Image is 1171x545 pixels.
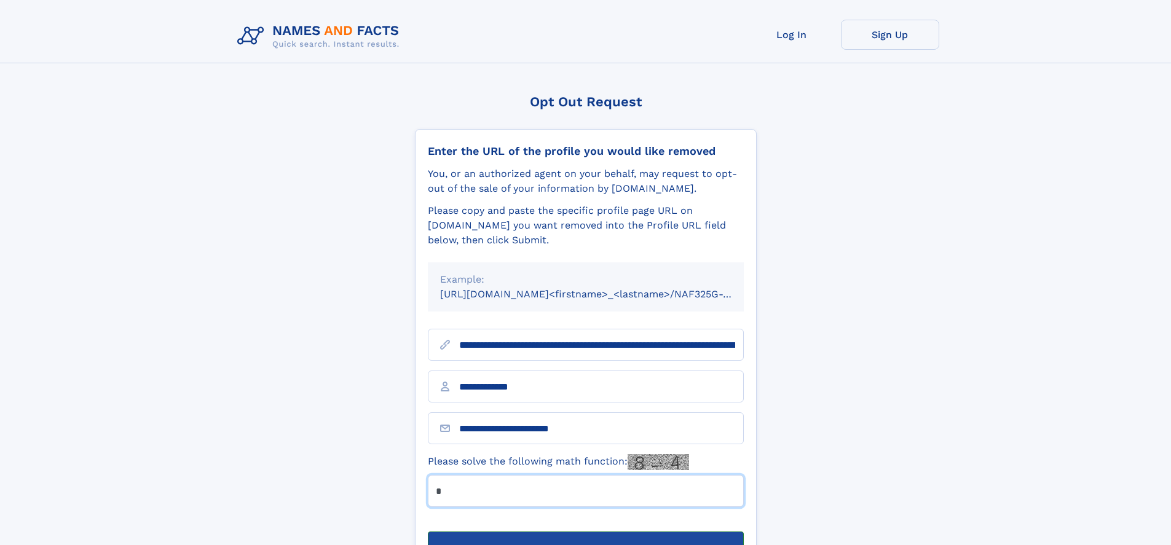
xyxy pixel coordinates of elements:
[428,203,744,248] div: Please copy and paste the specific profile page URL on [DOMAIN_NAME] you want removed into the Pr...
[232,20,409,53] img: Logo Names and Facts
[428,454,689,470] label: Please solve the following math function:
[743,20,841,50] a: Log In
[440,272,731,287] div: Example:
[440,288,767,300] small: [URL][DOMAIN_NAME]<firstname>_<lastname>/NAF325G-xxxxxxxx
[428,144,744,158] div: Enter the URL of the profile you would like removed
[841,20,939,50] a: Sign Up
[415,94,757,109] div: Opt Out Request
[428,167,744,196] div: You, or an authorized agent on your behalf, may request to opt-out of the sale of your informatio...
